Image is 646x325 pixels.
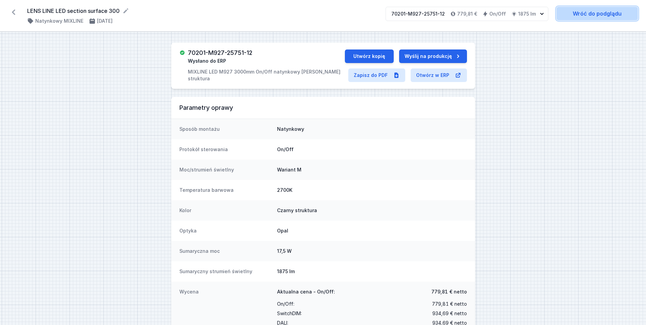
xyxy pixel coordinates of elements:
h4: 779,81 € [457,11,477,17]
span: 779,81 € netto [432,299,467,309]
h4: 1875 lm [518,11,536,17]
dt: Sumaryczna moc [179,248,272,255]
dd: On/Off [277,146,467,153]
a: Otwórz w ERP [411,68,467,82]
dt: Sposób montażu [179,126,272,133]
a: Wróć do podglądu [556,7,638,20]
dd: 17,5 W [277,248,467,255]
button: Edytuj nazwę projektu [122,7,129,14]
h4: On/Off [489,11,506,17]
form: LENS LINE LED section surface 300 [27,7,377,15]
button: Wyślij na produkcję [399,49,467,63]
button: 70201-M927-25751-12779,81 €On/Off1875 lm [386,7,548,21]
div: 70201-M927-25751-12 [391,11,445,17]
h3: Parametry oprawy [179,104,467,112]
span: SwitchDIM : [277,309,302,318]
dd: 1875 lm [277,268,467,275]
dt: Optyka [179,227,272,234]
dt: Sumaryczny strumień świetlny [179,268,272,275]
dt: Moc/strumień świetlny [179,166,272,173]
dt: Protokół sterowania [179,146,272,153]
span: Wysłano do ERP [188,58,226,64]
span: 779,81 € netto [431,288,467,295]
span: Aktualna cena - On/Off: [277,288,335,295]
span: 934,69 € netto [432,309,467,318]
dd: Wariant M [277,166,467,173]
h4: Natynkowy MIXLINE [35,18,83,24]
button: Utwórz kopię [345,49,394,63]
dd: Opal [277,227,467,234]
h4: [DATE] [97,18,113,24]
dd: Natynkowy [277,126,467,133]
dt: Temperatura barwowa [179,187,272,194]
dt: Kolor [179,207,272,214]
span: On/Off : [277,299,294,309]
dd: Czarny struktura [277,207,467,214]
dd: 2700K [277,187,467,194]
p: MIXLINE LED M927 3000mm On/Off natynkowy [PERSON_NAME] struktura [188,68,345,82]
a: Zapisz do PDF [348,68,405,82]
h3: 70201-M927-25751-12 [188,49,252,56]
